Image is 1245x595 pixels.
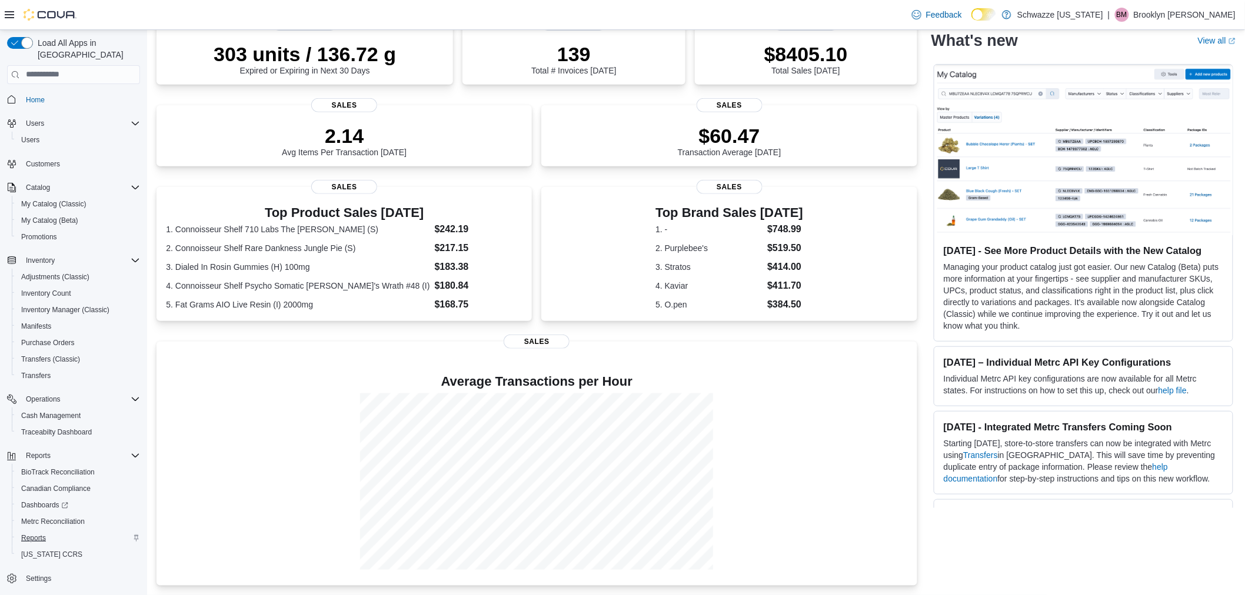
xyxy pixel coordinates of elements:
dd: $242.19 [435,222,522,236]
span: My Catalog (Classic) [16,197,140,211]
a: Traceabilty Dashboard [16,425,96,439]
button: BioTrack Reconciliation [12,464,145,480]
button: Promotions [12,229,145,245]
h3: [DATE] - Integrated Metrc Transfers Coming Soon [944,421,1223,433]
p: 139 [531,42,616,66]
button: Canadian Compliance [12,480,145,497]
span: Transfers [21,371,51,380]
button: Metrc Reconciliation [12,513,145,530]
dt: 3. Dialed In Rosin Gummies (H) 100mg [166,261,430,273]
span: Adjustments (Classic) [16,270,140,284]
img: Cova [24,9,76,21]
h3: [DATE] - See More Product Details with the New Catalog [944,245,1223,256]
div: Transaction Average [DATE] [678,124,781,157]
a: Dashboards [12,497,145,513]
span: Dashboards [16,498,140,512]
dd: $168.75 [435,297,522,312]
p: | [1108,8,1110,22]
a: Inventory Count [16,286,76,300]
span: My Catalog (Beta) [21,216,78,225]
span: Load All Apps in [GEOGRAPHIC_DATA] [33,37,140,61]
button: Cash Management [12,407,145,424]
div: Avg Items Per Transaction [DATE] [282,124,407,157]
dd: $180.84 [435,279,522,293]
a: Promotions [16,230,62,244]
dt: 1. - [655,223,763,235]
span: Transfers (Classic) [21,355,80,364]
span: Operations [21,392,140,406]
button: Adjustments (Classic) [12,269,145,285]
span: Sales [697,98,763,112]
button: Reports [2,447,145,464]
p: Schwazze [US_STATE] [1017,8,1103,22]
dt: 5. Fat Grams AIO Live Resin (I) 2000mg [166,299,430,310]
span: BioTrack Reconciliation [16,465,140,479]
button: Customers [2,155,145,172]
p: Managing your product catalog just got easier. Our new Catalog (Beta) puts more information at yo... [944,261,1223,332]
h2: What's new [931,31,1018,49]
button: Users [21,116,49,131]
button: Inventory [2,252,145,269]
span: Inventory Manager (Classic) [16,303,140,317]
p: Individual Metrc API key configurations are now available for all Metrc states. For instructions ... [944,373,1223,396]
button: Reports [12,530,145,546]
dt: 2. Connoisseur Shelf Rare Dankness Jungle Pie (S) [166,242,430,254]
span: Manifests [21,322,51,331]
span: Sales [697,180,763,194]
dd: $411.70 [767,279,803,293]
dd: $183.38 [435,260,522,274]
span: Catalog [21,180,140,195]
span: Inventory Count [16,286,140,300]
button: Inventory Manager (Classic) [12,302,145,318]
a: BioTrack Reconciliation [16,465,99,479]
a: Transfers [16,369,55,383]
button: Operations [2,391,145,407]
span: Users [16,133,140,147]
span: Adjustments (Classic) [21,272,89,282]
span: Operations [26,395,61,404]
a: My Catalog (Classic) [16,197,91,211]
h3: Top Product Sales [DATE] [166,206,522,220]
p: Starting [DATE], store-to-store transfers can now be integrated with Metrc using in [GEOGRAPHIC_D... [944,437,1223,484]
button: Catalog [21,180,55,195]
a: View allExternal link [1198,35,1236,45]
span: Home [21,92,140,107]
p: 2.14 [282,124,407,148]
span: Sales [311,98,377,112]
span: Manifests [16,319,140,333]
span: Reports [16,531,140,545]
p: $60.47 [678,124,781,148]
span: Home [26,95,45,105]
button: My Catalog (Classic) [12,196,145,212]
dd: $414.00 [767,260,803,274]
div: Expired or Expiring in Next 30 Days [214,42,396,75]
button: Transfers [12,367,145,384]
a: Inventory Manager (Classic) [16,303,114,317]
span: Sales [504,335,570,349]
dt: 2. Purplebee's [655,242,763,254]
dd: $217.15 [435,241,522,255]
a: help file [1159,386,1187,395]
span: Reports [21,449,140,463]
span: Inventory [21,253,140,268]
p: $8405.10 [764,42,848,66]
a: Canadian Compliance [16,482,95,496]
h4: Average Transactions per Hour [166,375,908,389]
input: Dark Mode [971,8,996,21]
a: Transfers [963,450,998,460]
span: Reports [21,533,46,543]
button: Home [2,91,145,108]
span: Transfers (Classic) [16,352,140,366]
span: Traceabilty Dashboard [16,425,140,439]
a: Purchase Orders [16,336,79,350]
a: Transfers (Classic) [16,352,85,366]
div: Brooklyn Michele Carlton [1115,8,1129,22]
p: 303 units / 136.72 g [214,42,396,66]
button: My Catalog (Beta) [12,212,145,229]
span: Metrc Reconciliation [16,514,140,529]
a: Reports [16,531,51,545]
span: Users [26,119,44,128]
dd: $748.99 [767,222,803,236]
span: Reports [26,451,51,460]
a: Dashboards [16,498,73,512]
